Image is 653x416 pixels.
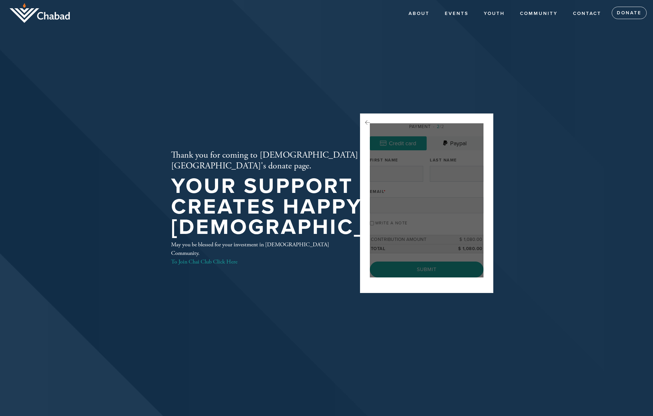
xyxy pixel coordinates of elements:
a: YOUTH [479,8,510,20]
a: Events [440,8,473,20]
img: logo_half.png [10,3,70,23]
h2: Thank you for coming to [DEMOGRAPHIC_DATA][GEOGRAPHIC_DATA]'s donate page. [171,150,443,171]
a: Donate [612,7,647,19]
a: COMMUNITY [515,8,563,20]
a: About [404,8,434,20]
div: May you be blessed for your investment in [DEMOGRAPHIC_DATA] Community. [171,240,339,266]
a: Contact [568,8,606,20]
a: To Join Chai Club Click Here [171,258,237,265]
h1: Your support creates happy [DEMOGRAPHIC_DATA]! [171,176,443,238]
